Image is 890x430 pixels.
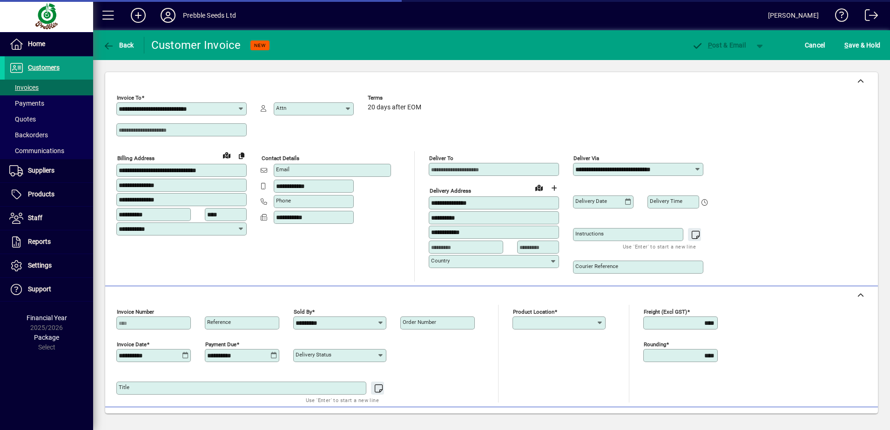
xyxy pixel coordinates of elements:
[103,41,134,49] span: Back
[708,41,712,49] span: P
[844,38,880,53] span: ave & Hold
[9,115,36,123] span: Quotes
[575,263,618,269] mat-label: Courier Reference
[28,190,54,198] span: Products
[93,37,144,54] app-page-header-button: Back
[5,33,93,56] a: Home
[153,7,183,24] button: Profile
[5,278,93,301] a: Support
[28,214,42,222] span: Staff
[844,41,848,49] span: S
[276,166,290,173] mat-label: Email
[650,198,682,204] mat-label: Delivery time
[368,95,424,101] span: Terms
[554,412,609,429] button: Product History
[805,38,825,53] span: Cancel
[28,238,51,245] span: Reports
[5,111,93,127] a: Quotes
[5,143,93,159] a: Communications
[5,230,93,254] a: Reports
[842,37,883,54] button: Save & Hold
[28,64,60,71] span: Customers
[768,8,819,23] div: [PERSON_NAME]
[28,262,52,269] span: Settings
[9,147,64,155] span: Communications
[276,105,286,111] mat-label: Attn
[119,384,129,390] mat-label: Title
[431,257,450,264] mat-label: Country
[687,37,750,54] button: Post & Email
[5,95,93,111] a: Payments
[254,42,266,48] span: NEW
[117,341,147,348] mat-label: Invoice date
[5,80,93,95] a: Invoices
[101,37,136,54] button: Back
[205,341,236,348] mat-label: Payment due
[532,180,546,195] a: View on map
[183,8,236,23] div: Prebble Seeds Ltd
[828,2,849,32] a: Knowledge Base
[858,2,878,32] a: Logout
[28,285,51,293] span: Support
[5,183,93,206] a: Products
[9,100,44,107] span: Payments
[810,412,857,429] button: Product
[558,413,606,428] span: Product History
[306,395,379,405] mat-hint: Use 'Enter' to start a new line
[5,127,93,143] a: Backorders
[294,309,312,315] mat-label: Sold by
[513,309,554,315] mat-label: Product location
[207,319,231,325] mat-label: Reference
[644,309,687,315] mat-label: Freight (excl GST)
[403,319,436,325] mat-label: Order number
[28,167,54,174] span: Suppliers
[5,254,93,277] a: Settings
[234,148,249,163] button: Copy to Delivery address
[5,207,93,230] a: Staff
[644,341,666,348] mat-label: Rounding
[117,94,142,101] mat-label: Invoice To
[117,309,154,315] mat-label: Invoice number
[575,198,607,204] mat-label: Delivery date
[27,314,67,322] span: Financial Year
[151,38,241,53] div: Customer Invoice
[276,197,291,204] mat-label: Phone
[429,155,453,161] mat-label: Deliver To
[296,351,331,358] mat-label: Delivery status
[9,131,48,139] span: Backorders
[368,104,421,111] span: 20 days after EOM
[692,41,746,49] span: ost & Email
[815,413,852,428] span: Product
[546,181,561,195] button: Choose address
[802,37,828,54] button: Cancel
[34,334,59,341] span: Package
[623,241,696,252] mat-hint: Use 'Enter' to start a new line
[5,159,93,182] a: Suppliers
[575,230,604,237] mat-label: Instructions
[219,148,234,162] a: View on map
[573,155,599,161] mat-label: Deliver via
[28,40,45,47] span: Home
[9,84,39,91] span: Invoices
[123,7,153,24] button: Add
